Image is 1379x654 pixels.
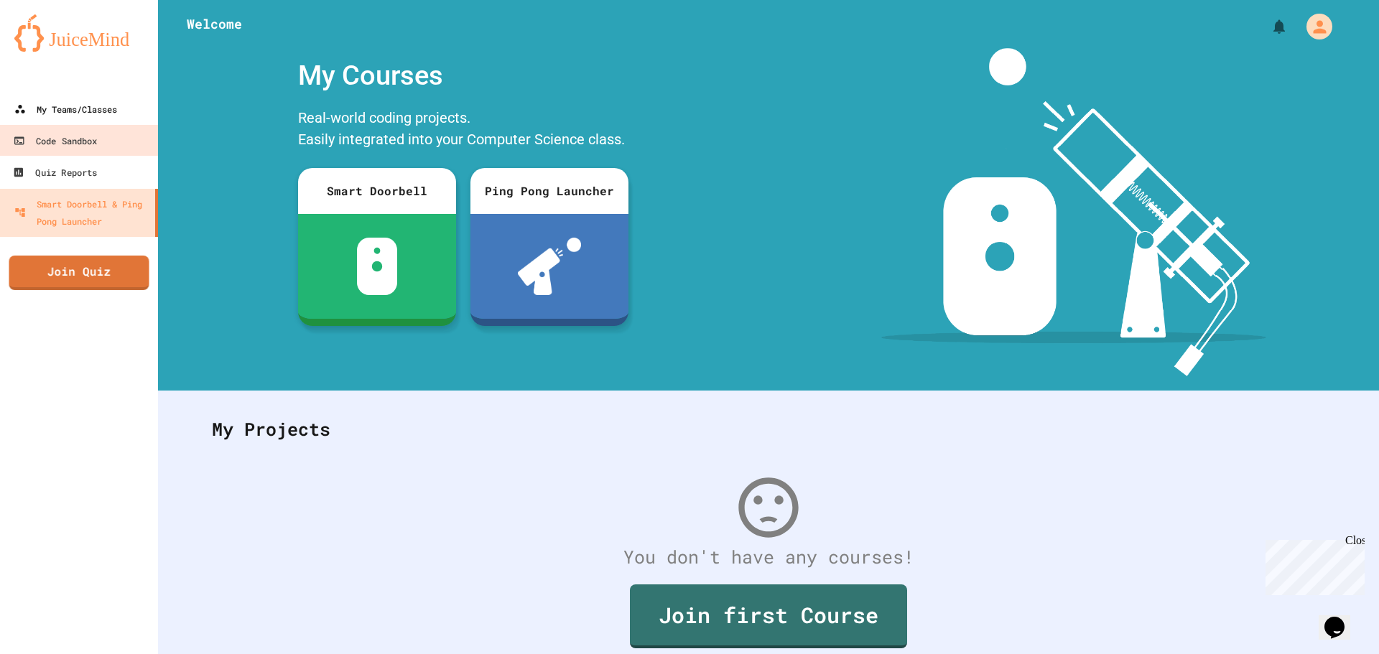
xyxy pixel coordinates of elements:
[357,238,398,295] img: sdb-white.svg
[198,401,1339,457] div: My Projects
[630,584,907,648] a: Join first Course
[14,195,149,230] div: Smart Doorbell & Ping Pong Launcher
[9,256,149,290] a: Join Quiz
[1319,597,1365,640] iframe: chat widget
[1244,14,1291,39] div: My Notifications
[1260,534,1365,595] iframe: chat widget
[14,14,144,52] img: logo-orange.svg
[14,101,117,118] div: My Teams/Classes
[291,103,636,157] div: Real-world coding projects. Easily integrated into your Computer Science class.
[198,543,1339,571] div: You don't have any courses!
[470,168,628,214] div: Ping Pong Launcher
[291,48,636,103] div: My Courses
[13,164,98,182] div: Quiz Reports
[6,6,99,91] div: Chat with us now!Close
[518,238,582,295] img: ppl-with-ball.png
[1291,10,1336,43] div: My Account
[14,132,98,149] div: Code Sandbox
[298,168,456,214] div: Smart Doorbell
[881,48,1266,376] img: banner-image-my-projects.png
